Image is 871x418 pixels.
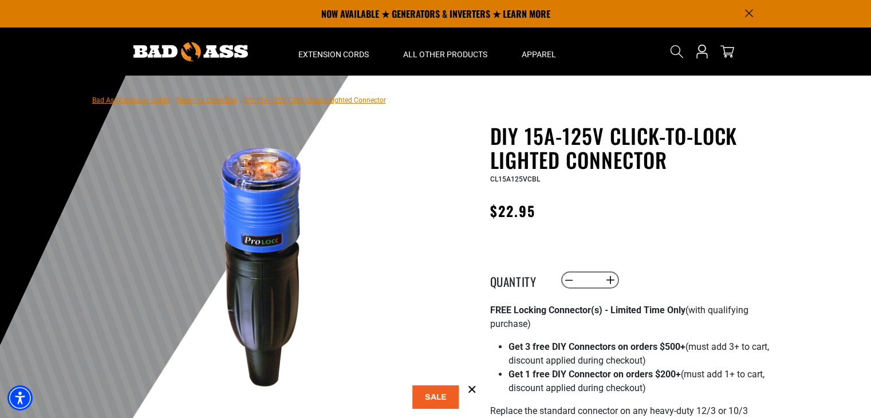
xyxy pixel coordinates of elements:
span: › [239,96,242,104]
div: Accessibility Menu [7,385,33,411]
span: (with qualifying purchase) [490,305,748,329]
h1: DIY 15A-125V Click-to-Lock Lighted Connector [490,124,771,172]
strong: Get 3 free DIY Connectors on orders $500+ [509,341,685,352]
span: Apparel [522,49,556,60]
summary: Search [668,42,686,61]
img: Bad Ass Extension Cords [133,42,248,61]
span: DIY 15A-125V Click-to-Lock Lighted Connector [244,96,386,104]
a: Bad Ass Extension Cords [92,96,170,104]
strong: Get 1 free DIY Connector on orders $200+ [509,369,681,380]
span: $22.95 [490,200,535,221]
label: Quantity [490,273,547,287]
a: Return to Collection [176,96,237,104]
span: (must add 3+ to cart, discount applied during checkout) [509,341,769,366]
span: › [172,96,174,104]
span: CL15A125VCBL [490,175,540,183]
a: cart [718,45,736,58]
summary: All Other Products [386,27,505,76]
summary: Apparel [505,27,573,76]
a: Open this option [693,27,711,76]
span: Extension Cords [298,49,369,60]
span: (must add 1+ to cart, discount applied during checkout) [509,369,764,393]
strong: FREE Locking Connector(s) - Limited Time Only [490,305,685,316]
span: All Other Products [403,49,487,60]
summary: Extension Cords [281,27,386,76]
nav: breadcrumbs [92,93,386,107]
